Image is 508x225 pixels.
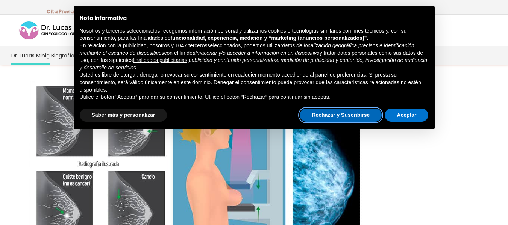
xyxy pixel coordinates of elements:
[11,46,50,65] a: Dr. Lucas Minig
[193,50,320,56] em: almacenar y/o acceder a información en un dispositivo
[11,51,50,60] span: Dr. Lucas Minig
[47,8,74,15] a: Cita Previa
[50,46,75,65] a: Biografía
[171,35,367,41] strong: funcionalidad, experiencia, medición y “marketing (anuncios personalizados)”
[80,57,428,71] em: publicidad y contenido personalizados, medición de publicidad y contenido, investigación de audie...
[133,57,187,64] button: finalidades publicitarias
[80,42,429,71] p: En relación con la publicidad, nosotros y 1047 terceros , podemos utilizar con el fin de y tratar...
[51,51,74,60] span: Biografía
[208,42,241,50] button: seleccionados
[47,7,76,17] p: -
[80,15,429,21] h2: Nota informativa
[80,94,429,101] p: Utilice el botón “Aceptar” para dar su consentimiento. Utilice el botón “Rechazar” para continuar...
[80,71,429,94] p: Usted es libre de otorgar, denegar o revocar su consentimiento en cualquier momento accediendo al...
[80,42,414,56] em: datos de localización geográfica precisos e identificación mediante el escaneo de dispositivos
[385,109,428,122] button: Aceptar
[80,27,429,42] p: Nosotros y terceros seleccionados recogemos información personal y utilizamos cookies o tecnologí...
[80,109,167,122] button: Saber más y personalizar
[300,109,382,122] button: Rechazar y Suscribirse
